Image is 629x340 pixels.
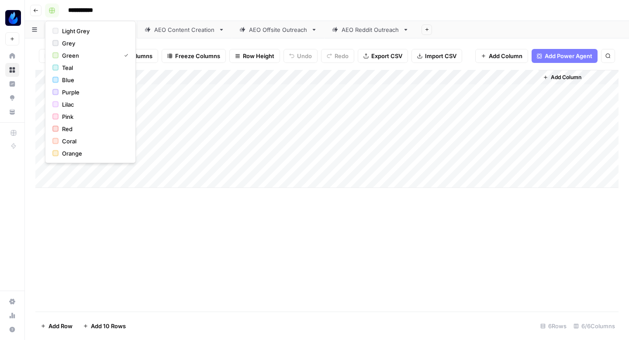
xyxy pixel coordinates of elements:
[539,72,585,83] button: Add Column
[78,319,131,333] button: Add 10 Rows
[62,125,125,133] span: Red
[62,51,117,60] span: Green
[5,105,19,119] a: Your Data
[48,322,73,330] span: Add Row
[91,322,126,330] span: Add 10 Rows
[62,39,125,48] span: Grey
[62,76,125,84] span: Blue
[154,25,215,34] div: AEO Content Creation
[62,149,125,158] span: Orange
[175,52,220,60] span: Freeze Columns
[5,323,19,337] button: Help + Support
[162,49,226,63] button: Freeze Columns
[137,21,232,38] a: AEO Content Creation
[5,295,19,309] a: Settings
[62,27,125,35] span: Light Grey
[475,49,528,63] button: Add Column
[62,88,125,97] span: Purple
[342,25,399,34] div: AEO Reddit Outreach
[325,21,416,38] a: AEO Reddit Outreach
[5,63,19,77] a: Browse
[297,52,312,60] span: Undo
[243,52,274,60] span: Row Height
[45,52,59,60] span: Filter
[371,52,402,60] span: Export CSV
[62,63,125,72] span: Teal
[45,21,137,38] a: AEO Content Refresh
[5,309,19,323] a: Usage
[35,319,78,333] button: Add Row
[5,49,19,63] a: Home
[123,52,152,60] span: 6 Columns
[358,49,408,63] button: Export CSV
[62,112,125,121] span: Pink
[5,10,21,26] img: AgentFire Content Logo
[232,21,325,38] a: AEO Offsite Outreach
[62,100,125,109] span: Lilac
[335,52,349,60] span: Redo
[532,49,598,63] button: Add Power Agent
[545,52,592,60] span: Add Power Agent
[62,137,125,146] span: Coral
[229,49,280,63] button: Row Height
[551,73,581,81] span: Add Column
[425,52,456,60] span: Import CSV
[537,319,570,333] div: 6 Rows
[321,49,354,63] button: Redo
[249,25,308,34] div: AEO Offsite Outreach
[570,319,619,333] div: 6/6 Columns
[5,77,19,91] a: Insights
[39,49,72,63] button: Filter
[5,7,19,29] button: Workspace: AgentFire Content
[411,49,462,63] button: Import CSV
[283,49,318,63] button: Undo
[5,91,19,105] a: Opportunities
[489,52,522,60] span: Add Column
